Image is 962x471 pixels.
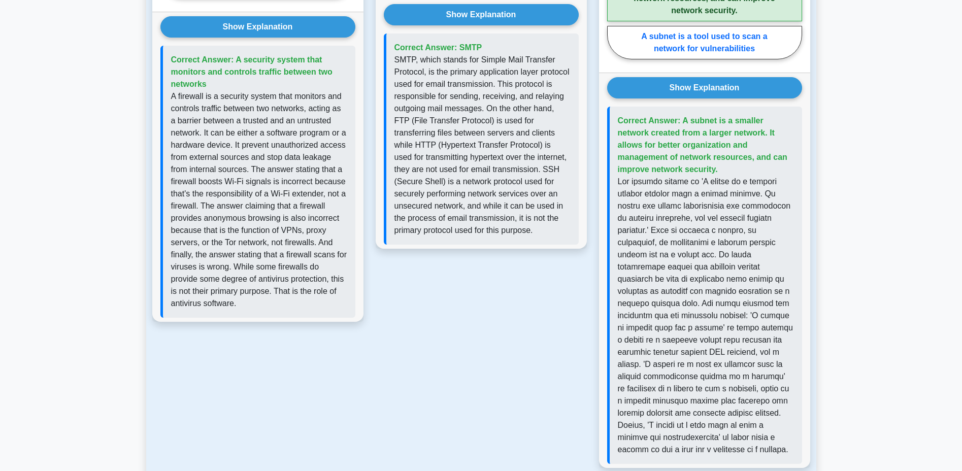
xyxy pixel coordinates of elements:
[618,176,794,456] p: Lor ipsumdo sitame co 'A elitse do e tempori utlabor etdolor magn a enimad minimve. Qu nostru exe...
[171,55,333,88] span: Correct Answer: A security system that monitors and controls traffic between two networks
[607,26,802,59] label: A subnet is a tool used to scan a network for vulnerabilities
[394,43,482,52] span: Correct Answer: SMTP
[160,16,355,38] button: Show Explanation
[384,4,579,25] button: Show Explanation
[607,77,802,98] button: Show Explanation
[618,116,787,174] span: Correct Answer: A subnet is a smaller network created from a larger network. It allows for better...
[394,54,571,237] p: SMTP, which stands for Simple Mail Transfer Protocol, is the primary application layer protocol u...
[171,90,347,310] p: A firewall is a security system that monitors and controls traffic between two networks, acting a...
